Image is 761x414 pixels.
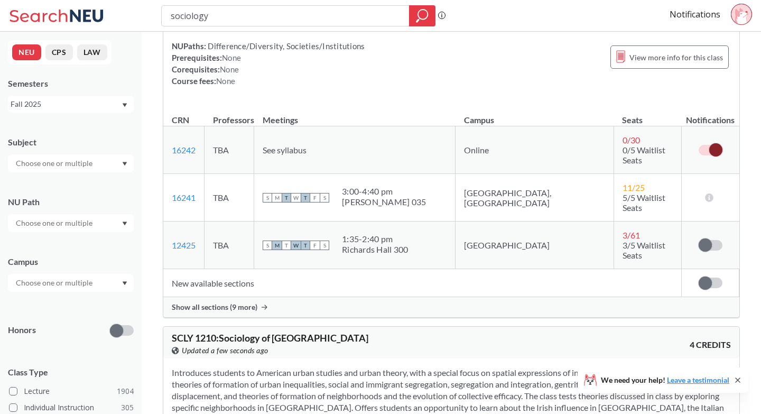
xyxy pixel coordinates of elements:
[282,241,291,250] span: T
[206,41,365,51] span: Difference/Diversity, Societies/Institutions
[8,366,134,378] span: Class Type
[282,193,291,203] span: T
[8,214,134,232] div: Dropdown arrow
[172,114,189,126] div: CRN
[9,384,134,398] label: Lecture
[205,174,254,222] td: TBA
[222,53,241,62] span: None
[342,244,408,255] div: Richards Hall 300
[614,104,681,126] th: Seats
[342,197,426,207] div: [PERSON_NAME] 035
[77,44,107,60] button: LAW
[301,241,310,250] span: T
[170,7,402,25] input: Class, professor, course number, "phrase"
[8,274,134,292] div: Dropdown arrow
[623,135,640,145] span: 0 / 30
[172,240,196,250] a: 12425
[172,302,257,312] span: Show all sections (9 more)
[690,339,731,351] span: 4 CREDITS
[301,193,310,203] span: T
[8,78,134,89] div: Semesters
[8,256,134,268] div: Campus
[623,145,665,165] span: 0/5 Waitlist Seats
[342,186,426,197] div: 3:00 - 4:40 pm
[205,104,254,126] th: Professors
[409,5,435,26] div: magnifying glass
[601,376,729,384] span: We need your help!
[623,182,645,192] span: 11 / 25
[272,241,282,250] span: M
[11,98,121,110] div: Fall 2025
[163,269,682,297] td: New available sections
[8,154,134,172] div: Dropdown arrow
[11,277,99,289] input: Choose one or multiple
[310,193,320,203] span: F
[172,40,365,87] div: NUPaths: Prerequisites: Corequisites: Course fees:
[623,230,640,240] span: 3 / 61
[122,281,127,286] svg: Dropdown arrow
[205,222,254,269] td: TBA
[320,241,329,250] span: S
[670,8,720,20] a: Notifications
[163,297,739,317] div: Show all sections (9 more)
[416,8,429,23] svg: magnifying glass
[8,136,134,148] div: Subject
[263,145,307,155] span: See syllabus
[456,104,614,126] th: Campus
[623,240,665,260] span: 3/5 Waitlist Seats
[456,222,614,269] td: [GEOGRAPHIC_DATA]
[172,192,196,203] a: 16241
[122,103,127,107] svg: Dropdown arrow
[629,51,723,64] span: View more info for this class
[8,196,134,208] div: NU Path
[310,241,320,250] span: F
[254,104,456,126] th: Meetings
[342,234,408,244] div: 1:35 - 2:40 pm
[456,126,614,174] td: Online
[122,222,127,226] svg: Dropdown arrow
[11,157,99,170] input: Choose one or multiple
[172,145,196,155] a: 16242
[667,375,729,384] a: Leave a testimonial
[11,217,99,229] input: Choose one or multiple
[320,193,329,203] span: S
[220,65,239,74] span: None
[263,193,272,203] span: S
[172,332,368,344] span: SCLY 1210 : Sociology of [GEOGRAPHIC_DATA]
[682,104,739,126] th: Notifications
[8,324,36,336] p: Honors
[272,193,282,203] span: M
[121,402,134,413] span: 305
[122,162,127,166] svg: Dropdown arrow
[456,174,614,222] td: [GEOGRAPHIC_DATA], [GEOGRAPHIC_DATA]
[117,385,134,397] span: 1904
[216,76,235,86] span: None
[291,241,301,250] span: W
[205,126,254,174] td: TBA
[8,96,134,113] div: Fall 2025Dropdown arrow
[263,241,272,250] span: S
[291,193,301,203] span: W
[623,192,665,213] span: 5/5 Waitlist Seats
[12,44,41,60] button: NEU
[182,345,268,356] span: Updated a few seconds ago
[45,44,73,60] button: CPS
